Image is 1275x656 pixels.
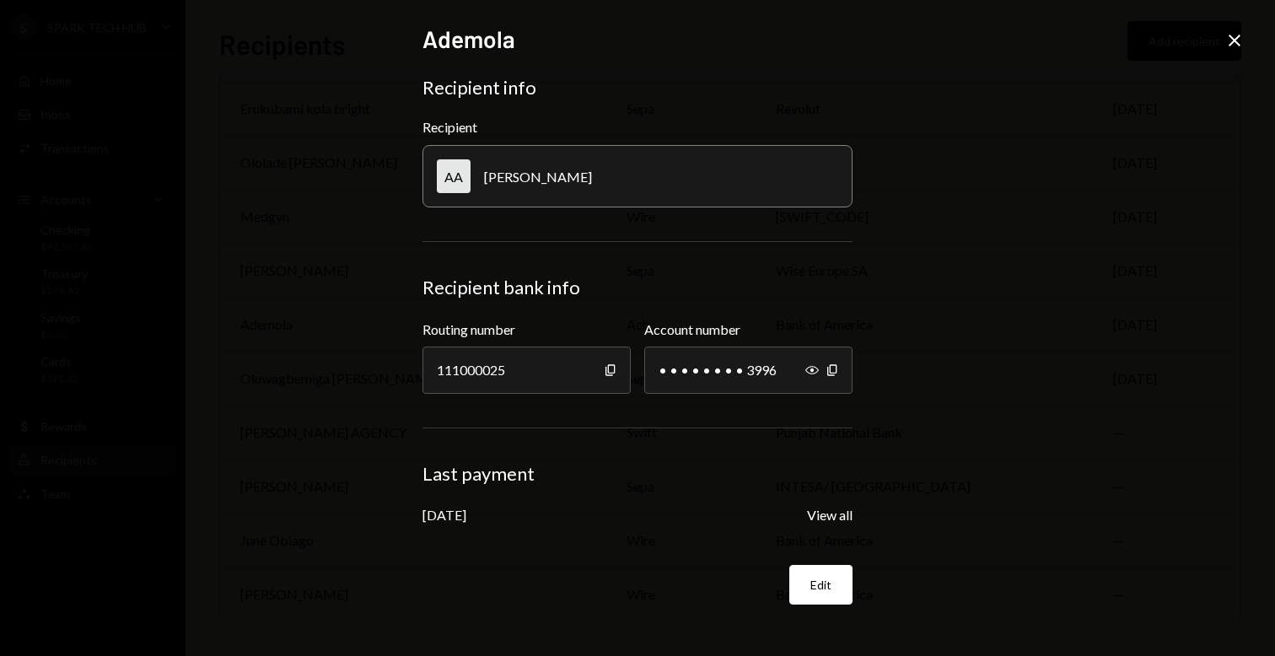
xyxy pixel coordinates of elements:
div: [DATE] [422,507,466,523]
div: Recipient info [422,76,853,99]
button: View all [807,507,853,524]
div: 111000025 [422,347,631,394]
div: [PERSON_NAME] [484,169,592,185]
div: Last payment [422,462,853,486]
div: • • • • • • • • 3996 [644,347,853,394]
h2: Ademola [422,23,853,56]
div: Recipient bank info [422,276,853,299]
div: Recipient [422,119,853,135]
label: Routing number [422,320,631,340]
div: AA [437,159,471,193]
label: Account number [644,320,853,340]
button: Edit [789,565,853,605]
